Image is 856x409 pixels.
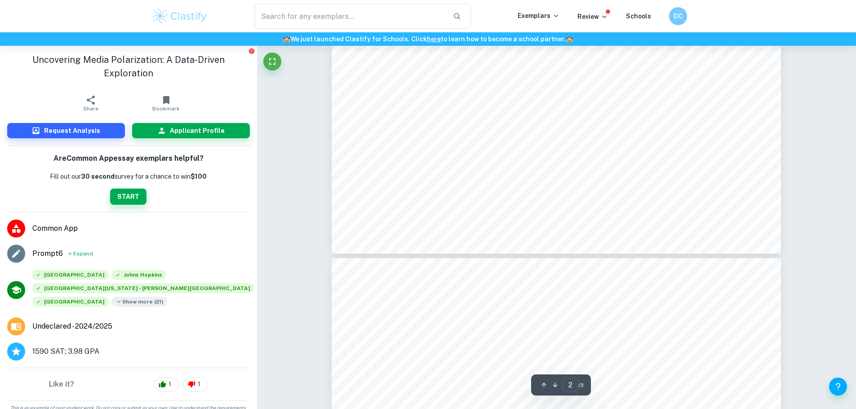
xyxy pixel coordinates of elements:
[81,173,115,180] b: 30 second
[829,378,847,396] button: Help and Feedback
[385,121,599,129] span: every state and converting these numbers into odds with the
[32,270,108,280] span: [GEOGRAPHIC_DATA]
[591,313,605,321] span: Java
[73,250,93,258] span: Expand
[2,34,854,44] h6: We just launched Clastify for Schools. Click to learn how to become a school partner.
[129,91,204,116] button: Bookmark
[385,350,597,358] span: PolyMarket odds(perception) and odds from polling(reality).
[562,66,592,74] span: Selenium
[132,123,250,138] button: Applicant Profile
[112,270,166,283] div: Accepted: Johns Hopkins University
[626,13,651,20] a: Schools
[677,121,722,129] span: = and the 3%
[32,248,63,259] span: Prompt 6
[594,66,692,74] span: to simulate Polymarket in a
[67,248,93,259] button: Expand
[32,297,108,310] div: Accepted: Northwestern University
[32,321,112,332] span: Undeclared - 2024/2025
[32,248,63,259] a: Prompt6
[32,346,99,357] span: 1590 SAT; 3.98 GPA
[669,7,687,25] button: DC
[50,172,207,181] p: Fill out our survey for a chance to win
[32,283,254,293] span: [GEOGRAPHIC_DATA][US_STATE] - [PERSON_NAME][GEOGRAPHIC_DATA]
[578,381,584,389] span: / 3
[44,126,100,136] h6: Request Analysis
[411,66,560,74] span: To streamline odds-gathering, I employed
[151,7,208,25] img: Clastify logo
[7,53,250,80] h1: Uncovering Media Polarization: A Data-Driven Exploration
[53,91,129,116] button: Share
[32,297,108,307] span: [GEOGRAPHIC_DATA]
[385,102,482,110] span: modiûed this algorithm for
[49,379,74,390] h6: Like it?
[32,321,120,332] a: Major and Application Year
[427,35,441,43] a: here
[170,126,225,136] h6: Applicant Profile
[385,84,727,92] span: web-browser and used my self-built Python web-scraper to capture odds for all 50 states. Then, I
[110,189,146,205] button: START
[673,11,683,21] h6: DC
[283,35,290,43] span: 🏫
[549,102,714,110] span: aggregating the average of unbiased polling in
[483,102,546,110] span: [DOMAIN_NAME],
[183,377,208,391] div: 1
[112,270,166,280] span: Johns Hopkins
[577,12,608,22] p: Review
[191,173,207,180] strong: $100
[255,4,446,29] input: Search for any exemplars...
[601,121,677,129] span: <two-proportion Z-Test
[385,331,693,339] span: post-hoc analysis, I compared the percentage of elections won by each candidate under
[112,297,167,307] span: Show more ( 21 )
[32,223,250,234] span: Common App
[248,48,255,54] button: Report issue
[518,11,559,21] p: Exemplars
[154,377,179,391] div: 1
[32,283,254,297] div: Accepted: University of Michigan - Ann Arbor
[193,380,205,389] span: 1
[53,153,204,164] h6: Are Common App essay exemplars helpful?
[607,313,703,321] span: and ran it 100,000 times. In
[164,380,176,389] span: 1
[385,139,517,147] span: margin of error presented by experts.
[411,313,589,321] span: Next, I created an electoral college simulator with
[152,106,180,112] span: Bookmark
[263,53,281,70] button: Fullscreen
[566,35,573,43] span: 🏫
[7,123,125,138] button: Request Analysis
[83,106,98,112] span: Share
[32,270,108,283] div: Accepted: Columbia University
